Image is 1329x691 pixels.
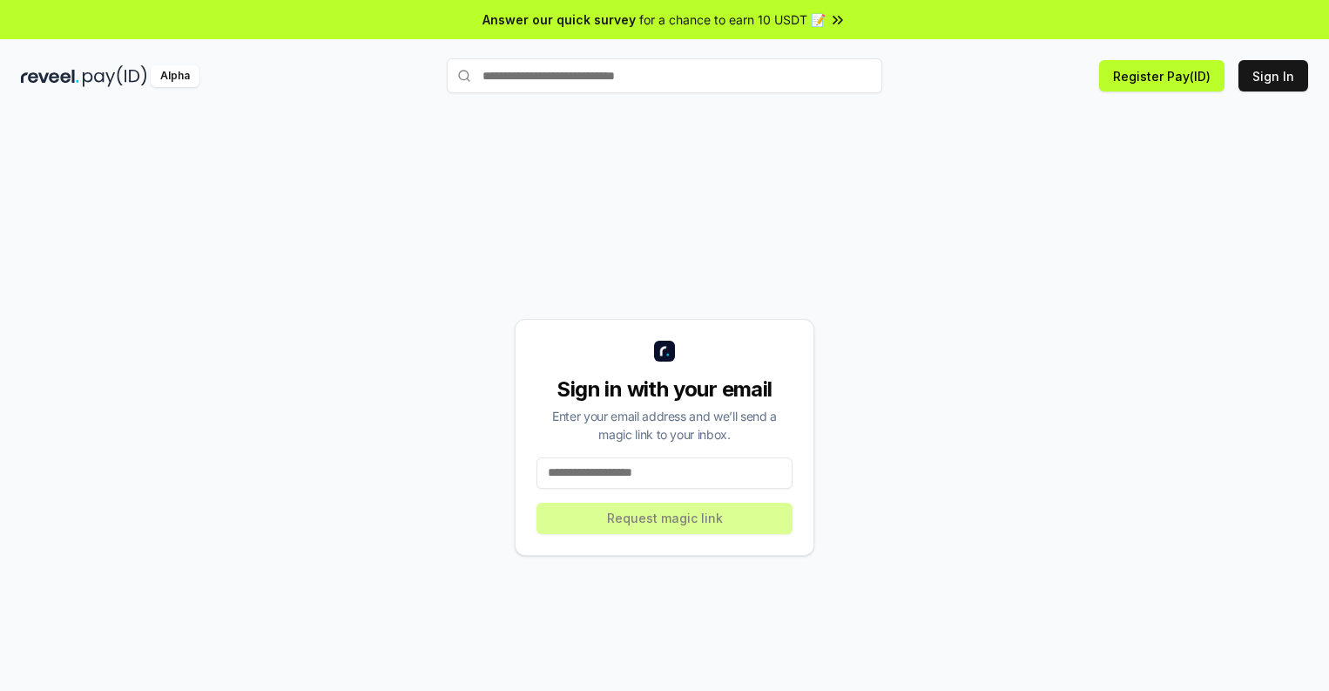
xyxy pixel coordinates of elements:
div: Sign in with your email [536,376,793,403]
span: Answer our quick survey [482,10,636,29]
img: pay_id [83,65,147,87]
button: Sign In [1238,60,1308,91]
button: Register Pay(ID) [1099,60,1224,91]
span: for a chance to earn 10 USDT 📝 [639,10,826,29]
div: Alpha [151,65,199,87]
div: Enter your email address and we’ll send a magic link to your inbox. [536,407,793,444]
img: logo_small [654,341,675,362]
img: reveel_dark [21,65,79,87]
